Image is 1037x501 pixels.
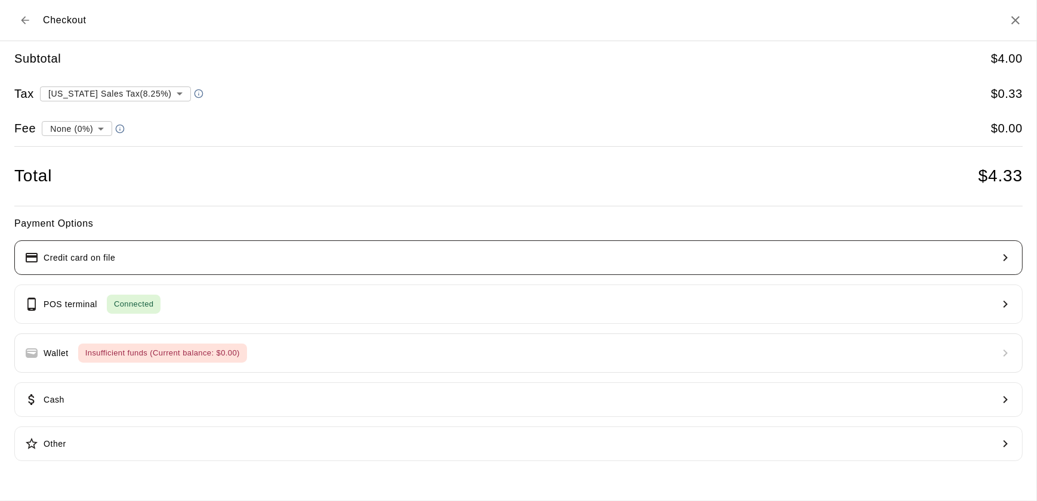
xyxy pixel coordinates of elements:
h5: Fee [14,120,36,137]
h4: $ 4.33 [979,166,1023,187]
h5: $ 0.00 [991,120,1023,137]
h4: Total [14,166,52,187]
p: Other [44,438,66,450]
button: Other [14,426,1023,461]
h5: $ 0.33 [991,86,1023,102]
p: Credit card on file [44,252,115,264]
h5: $ 4.00 [991,51,1023,67]
h6: Payment Options [14,216,1023,231]
button: Close [1008,13,1023,27]
h5: Tax [14,86,34,102]
div: Checkout [14,10,87,31]
span: Connected [107,298,161,311]
button: Credit card on file [14,240,1023,275]
button: Back to cart [14,10,36,31]
div: [US_STATE] Sales Tax ( 8.25 %) [40,82,191,104]
p: POS terminal [44,298,97,311]
h5: Subtotal [14,51,61,67]
p: Cash [44,394,64,406]
button: Cash [14,382,1023,417]
button: POS terminalConnected [14,284,1023,324]
div: None (0%) [42,117,112,140]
